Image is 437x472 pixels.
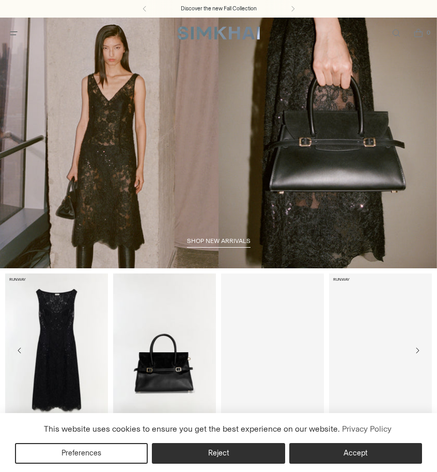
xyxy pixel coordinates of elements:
[181,5,257,13] a: Discover the new Fall Collection
[15,443,148,464] button: Preferences
[187,237,251,248] a: shop new arrivals
[44,424,340,434] span: This website uses cookies to ensure you get the best experience on our website.
[385,23,407,44] a: Open search modal
[289,443,422,464] button: Accept
[10,341,29,360] button: Move to previous carousel slide
[408,341,427,360] button: Move to next carousel slide
[3,23,24,44] button: Open menu modal
[187,237,251,245] span: shop new arrivals
[424,28,433,37] span: 0
[340,421,393,437] a: Privacy Policy (opens in a new tab)
[408,23,429,44] a: Open cart modal
[177,26,260,41] a: SIMKHAI
[152,443,285,464] button: Reject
